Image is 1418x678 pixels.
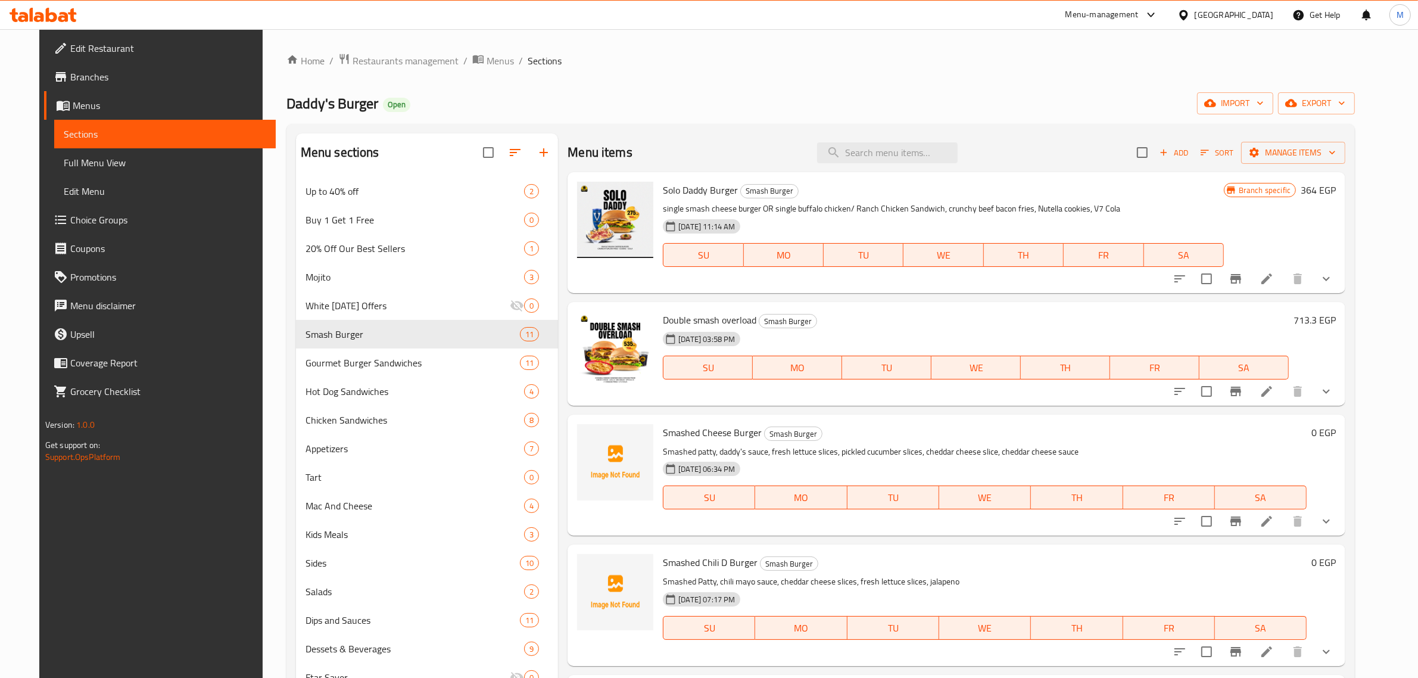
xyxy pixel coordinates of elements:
[44,206,276,234] a: Choice Groups
[1278,92,1355,114] button: export
[755,486,847,509] button: MO
[286,90,378,117] span: Daddy's Burger
[525,586,538,598] span: 2
[1165,637,1194,666] button: sort-choices
[1221,637,1250,666] button: Branch-specific-item
[760,620,842,637] span: MO
[663,553,758,571] span: Smashed Chili D Burger
[939,486,1031,509] button: WE
[44,291,276,320] a: Menu disclaimer
[1221,265,1250,293] button: Branch-specific-item
[306,327,520,341] div: Smash Burger
[296,177,559,206] div: Up to 40% off2
[842,356,931,380] button: TU
[524,642,539,656] div: items
[577,182,653,258] img: Solo Daddy Burger
[54,148,276,177] a: Full Menu View
[753,356,842,380] button: MO
[668,489,750,506] span: SU
[1283,507,1312,536] button: delete
[744,243,824,267] button: MO
[296,377,559,406] div: Hot Dog Sandwiches4
[44,263,276,291] a: Promotions
[306,584,524,599] div: Salads
[306,384,524,399] span: Hot Dog Sandwiches
[1241,142,1345,164] button: Manage items
[1155,144,1193,162] button: Add
[847,486,939,509] button: TU
[70,384,267,399] span: Grocery Checklist
[1123,486,1215,509] button: FR
[529,138,558,167] button: Add section
[64,155,267,170] span: Full Menu View
[296,434,559,463] div: Appetizers7
[54,120,276,148] a: Sections
[525,472,538,483] span: 0
[1312,507,1341,536] button: show more
[296,406,559,434] div: Chicken Sandwiches8
[663,444,1307,459] p: Smashed patty, daddy's sauce, fresh lettuce slices, pickled cucumber slices, cheddar cheese slice...
[521,329,538,340] span: 11
[1221,377,1250,406] button: Branch-specific-item
[668,359,748,377] span: SU
[852,620,934,637] span: TU
[301,144,379,161] h2: Menu sections
[70,41,267,55] span: Edit Restaurant
[487,54,514,68] span: Menus
[1301,182,1336,198] h6: 364 EGP
[663,201,1224,216] p: single smash cheese burger OR single buffalo chicken/ Ranch Chicken Sandwich, crunchy beef bacon ...
[70,327,267,341] span: Upsell
[296,463,559,492] div: Tart0
[1194,266,1219,291] span: Select to update
[286,54,325,68] a: Home
[1021,356,1110,380] button: TH
[64,184,267,198] span: Edit Menu
[755,616,847,640] button: MO
[1155,144,1193,162] span: Add item
[76,417,95,433] span: 1.0.0
[1149,247,1219,264] span: SA
[286,53,1355,69] nav: breadcrumb
[296,234,559,263] div: 20% Off Our Best Sellers1
[1036,489,1118,506] span: TH
[759,314,817,328] div: Smash Burger
[1260,645,1274,659] a: Edit menu item
[936,359,1016,377] span: WE
[383,98,410,112] div: Open
[989,247,1059,264] span: TH
[1312,637,1341,666] button: show more
[524,241,539,256] div: items
[1115,359,1195,377] span: FR
[759,315,816,328] span: Smash Burger
[1064,243,1143,267] button: FR
[524,298,539,313] div: items
[668,620,750,637] span: SU
[663,243,743,267] button: SU
[1312,265,1341,293] button: show more
[1158,146,1190,160] span: Add
[383,99,410,110] span: Open
[674,221,740,232] span: [DATE] 11:14 AM
[338,53,459,69] a: Restaurants management
[524,413,539,427] div: items
[1144,243,1224,267] button: SA
[306,413,524,427] span: Chicken Sandwiches
[663,356,753,380] button: SU
[524,584,539,599] div: items
[1110,356,1199,380] button: FR
[353,54,459,68] span: Restaurants management
[663,574,1307,589] p: Smashed Patty, chili mayo sauce, cheddar cheese slices, fresh lettuce slices, jalapeno
[525,186,538,197] span: 2
[1215,486,1307,509] button: SA
[828,247,899,264] span: TU
[817,142,958,163] input: search
[306,527,524,542] span: Kids Meals
[306,613,520,627] div: Dips and Sauces
[674,334,740,345] span: [DATE] 03:58 PM
[1068,247,1139,264] span: FR
[760,489,842,506] span: MO
[520,556,539,570] div: items
[1260,384,1274,399] a: Edit menu item
[824,243,903,267] button: TU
